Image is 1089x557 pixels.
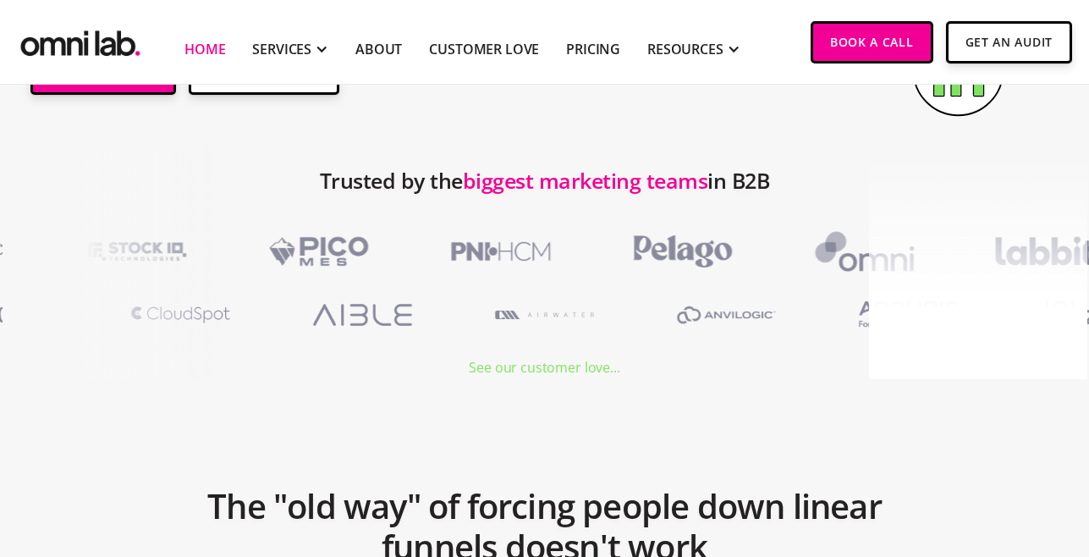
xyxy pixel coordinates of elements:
[244,227,392,276] img: Pico MES
[471,290,619,339] img: A1RWATER
[647,39,723,59] div: RESOURCES
[835,290,983,339] img: Accuris
[566,39,620,59] a: Pricing
[469,356,619,379] div: See our customer love...
[789,227,938,276] img: Omni HR
[429,39,539,59] a: Customer Love
[784,361,1089,557] iframe: Chat Widget
[289,290,437,339] img: Aible
[17,19,144,60] img: Omni Lab: B2B SaaS Demand Generation Agency
[653,290,801,339] img: Anvilogic
[107,290,256,339] img: CloudSpot
[17,19,144,60] a: home
[811,21,933,63] a: Book a Call
[426,227,574,276] img: PNI
[469,339,619,379] a: See our customer love...
[608,227,756,276] img: PelagoHealth
[320,159,770,227] h2: Trusted by the in B2B
[946,21,1072,63] a: Get An Audit
[355,39,402,59] a: About
[463,166,708,195] span: biggest marketing teams
[252,39,311,59] div: SERVICES
[184,39,225,59] a: Home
